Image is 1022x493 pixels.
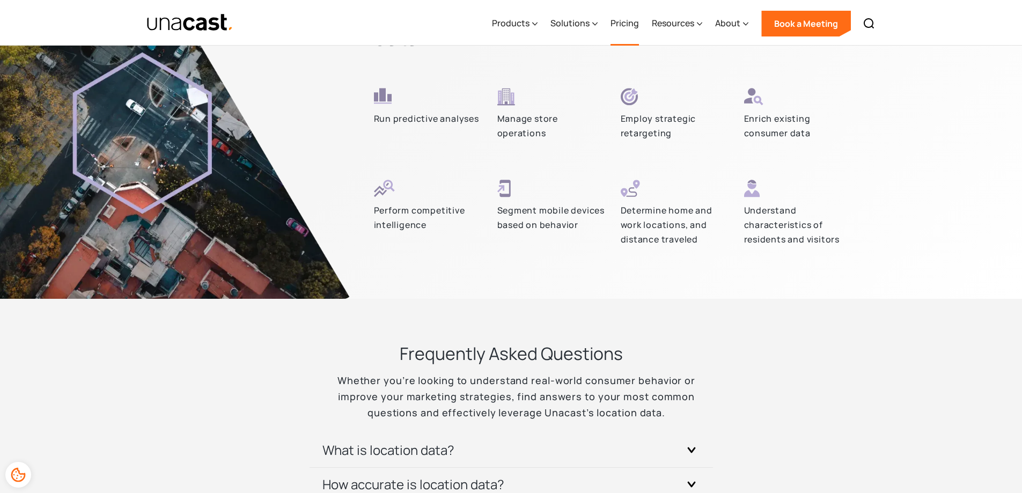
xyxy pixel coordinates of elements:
[611,2,639,46] a: Pricing
[374,112,479,126] p: Run predictive analyses
[5,462,31,488] div: Cookie Preferences
[715,2,748,46] div: About
[400,342,623,365] h3: Frequently Asked Questions
[761,11,851,36] a: Book a Meeting
[492,2,538,46] div: Products
[863,17,876,30] img: Search icon
[550,2,598,46] div: Solutions
[744,112,855,140] p: Enrich existing consumer data
[715,17,740,30] div: About
[322,476,504,493] h3: How accurate is location data?
[497,203,608,232] p: Segment mobile devices based on behavior
[652,17,694,30] div: Resources
[146,13,234,32] a: home
[374,203,484,232] p: Perform competitive intelligence
[492,17,530,30] div: Products
[497,112,608,140] p: Manage store operations
[310,372,712,421] p: Whether you’re looking to understand real-world consumer behavior or improve your marketing strat...
[652,2,702,46] div: Resources
[621,112,731,140] p: Employ strategic retargeting
[146,13,234,32] img: Unacast text logo
[621,203,731,246] p: Determine home and work locations, and distance traveled
[550,17,590,30] div: Solutions
[322,442,454,459] h3: What is location data?
[744,203,855,246] p: Understand characteristics of residents and visitors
